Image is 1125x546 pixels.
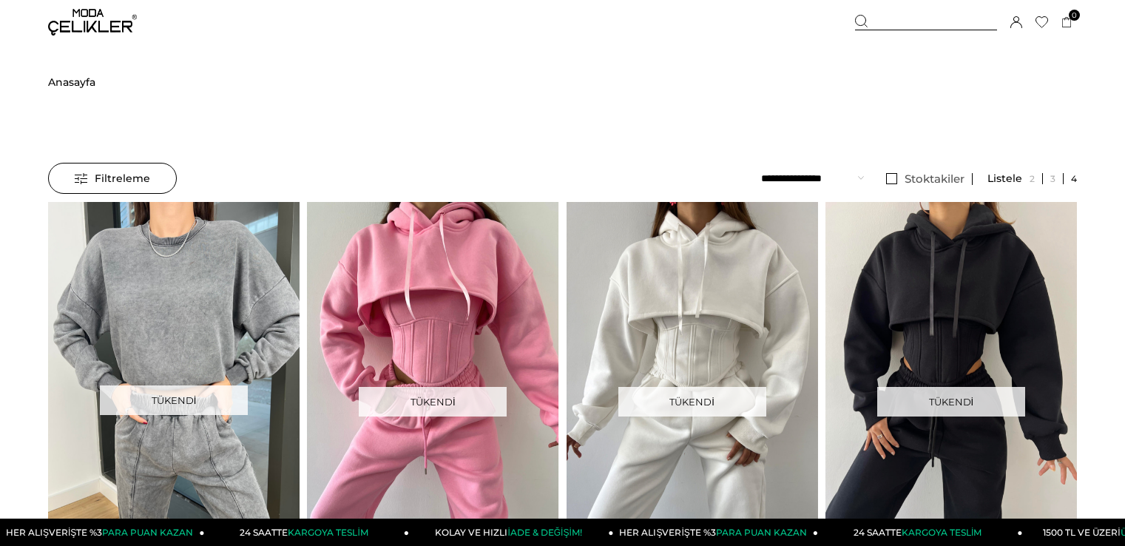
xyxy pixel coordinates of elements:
a: Anasayfa [48,44,95,120]
span: Stoktakiler [905,172,964,186]
img: logo [48,9,137,36]
span: PARA PUAN KAZAN [716,527,807,538]
span: PARA PUAN KAZAN [102,527,193,538]
a: 24 SAATTEKARGOYA TESLİM [205,519,410,546]
a: KOLAY VE HIZLIİADE & DEĞİŞİM! [409,519,614,546]
a: HER ALIŞVERİŞTE %3PARA PUAN KAZAN [614,519,819,546]
img: Kapüşonlu Crop Sweat Kalın Askılı Korse Görünümlü Crop Beli Ve Paçası Lastikli Eşofman Altı Pavli... [825,202,1077,537]
span: Filtreleme [75,164,150,193]
a: 0 [1061,17,1072,28]
span: KARGOYA TESLİM [902,527,982,538]
img: Uzun Kollu Bosque Kadın Gri Crop Sweatshirt 24k000130 [48,202,300,537]
img: Kapüşonlu Crop Sweat Kalın Askılı Korse Görünümlü Crop Beli Ve Paçası Lastikli Eşofman Altı Pavli... [567,202,818,537]
a: 24 SAATTEKARGOYA TESLİM [818,519,1023,546]
span: 0 [1069,10,1080,21]
span: İADE & DEĞİŞİM! [507,527,581,538]
span: KARGOYA TESLİM [288,527,368,538]
img: Kapüşonlu Crop Sweat Kalın Askılı Korse Görünümlü Crop Beli Ve Paçası Lastikli Eşofman Altı Pavli... [307,202,558,537]
a: Stoktakiler [879,173,973,185]
li: > [48,44,95,120]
